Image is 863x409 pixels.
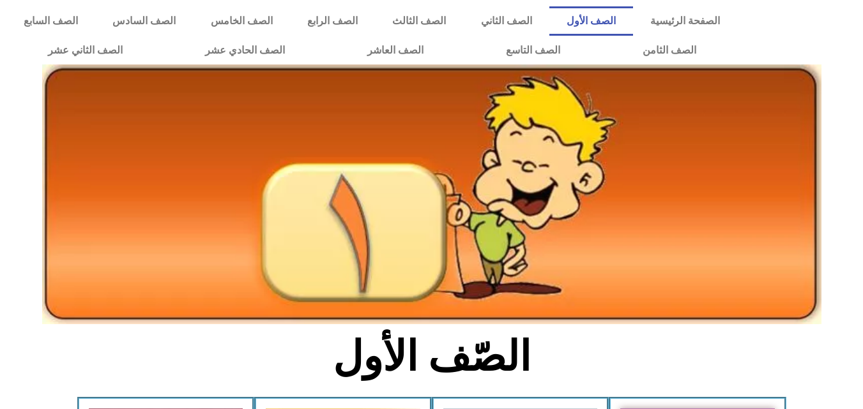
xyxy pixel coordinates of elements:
[164,36,326,65] a: الصف الحادي عشر
[464,36,601,65] a: الصف التاسع
[194,6,290,36] a: الصف الخامس
[375,6,463,36] a: الصف الثالث
[601,36,737,65] a: الصف الثامن
[95,6,193,36] a: الصف السادس
[220,332,643,382] h2: الصّف الأول
[326,36,464,65] a: الصف العاشر
[633,6,737,36] a: الصفحة الرئيسية
[464,6,549,36] a: الصف الثاني
[290,6,375,36] a: الصف الرابع
[6,6,95,36] a: الصف السابع
[549,6,633,36] a: الصف الأول
[6,36,164,65] a: الصف الثاني عشر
